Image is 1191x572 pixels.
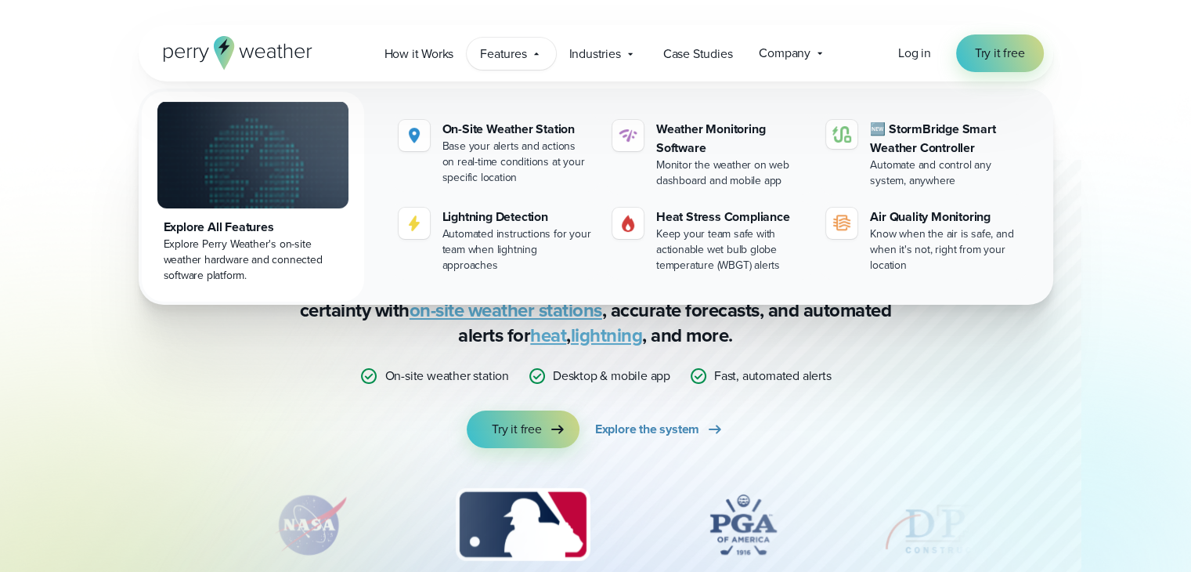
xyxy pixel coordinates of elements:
[898,44,931,63] a: Log in
[898,44,931,62] span: Log in
[164,218,342,237] div: Explore All Features
[820,201,1027,280] a: Air Quality Monitoring Know when the air is safe, and when it's not, right from your location
[217,486,975,572] div: slideshow
[881,486,1006,564] div: 5 of 12
[663,45,733,63] span: Case Studies
[384,367,508,386] p: On-site weather station
[870,157,1021,189] div: Automate and control any system, anywhere
[440,486,605,564] div: 3 of 12
[442,120,594,139] div: On-Site Weather Station
[571,321,643,349] a: lightning
[530,321,566,349] a: heat
[832,214,851,233] img: aqi-icon.svg
[606,201,814,280] a: perry weather heat Heat Stress Compliance Keep your team safe with actionable wet bulb globe temp...
[870,208,1021,226] div: Air Quality Monitoring
[595,411,724,448] a: Explore the system
[956,34,1044,72] a: Try it free
[255,486,365,564] div: 2 of 12
[656,208,807,226] div: Heat Stress Compliance
[759,44,810,63] span: Company
[870,120,1021,157] div: 🆕 StormBridge Smart Weather Controller
[619,126,637,145] img: software-icon.svg
[142,92,364,302] a: Explore All Features Explore Perry Weather's on-site weather hardware and connected software plat...
[384,45,454,63] span: How it Works
[492,420,542,439] span: Try it free
[656,157,807,189] div: Monitor the weather on web dashboard and mobile app
[467,411,579,448] a: Try it free
[440,486,605,564] img: MLB.svg
[255,486,365,564] img: NASA.svg
[832,126,851,143] img: stormbridge-icon-V6.svg
[870,226,1021,273] div: Know when the air is safe, and when it's not, right from your location
[680,486,806,564] img: PGA.svg
[405,214,424,233] img: lightning-icon.svg
[392,114,600,192] a: perry weather location On-Site Weather Station Base your alerts and actions on real-time conditio...
[606,114,814,195] a: Weather Monitoring Software Monitor the weather on web dashboard and mobile app
[442,208,594,226] div: Lightning Detection
[714,367,832,386] p: Fast, automated alerts
[164,237,342,284] div: Explore Perry Weather's on-site weather hardware and connected software platform.
[619,214,637,233] img: perry weather heat
[595,420,699,439] span: Explore the system
[650,38,746,70] a: Case Studies
[656,120,807,157] div: Weather Monitoring Software
[975,44,1025,63] span: Try it free
[553,367,670,386] p: Desktop & mobile app
[881,486,1006,564] img: DPR-Construction.svg
[480,45,526,63] span: Features
[680,486,806,564] div: 4 of 12
[405,126,424,145] img: perry weather location
[656,226,807,273] div: Keep your team safe with actionable wet bulb globe temperature (WBGT) alerts
[410,296,602,324] a: on-site weather stations
[442,226,594,273] div: Automated instructions for your team when lightning approaches
[371,38,467,70] a: How it Works
[392,201,600,280] a: Lightning Detection Automated instructions for your team when lightning approaches
[283,273,909,348] p: Stop relying on weather apps with inaccurate data — Perry Weather delivers certainty with , accur...
[569,45,621,63] span: Industries
[442,139,594,186] div: Base your alerts and actions on real-time conditions at your specific location
[820,114,1027,195] a: 🆕 StormBridge Smart Weather Controller Automate and control any system, anywhere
